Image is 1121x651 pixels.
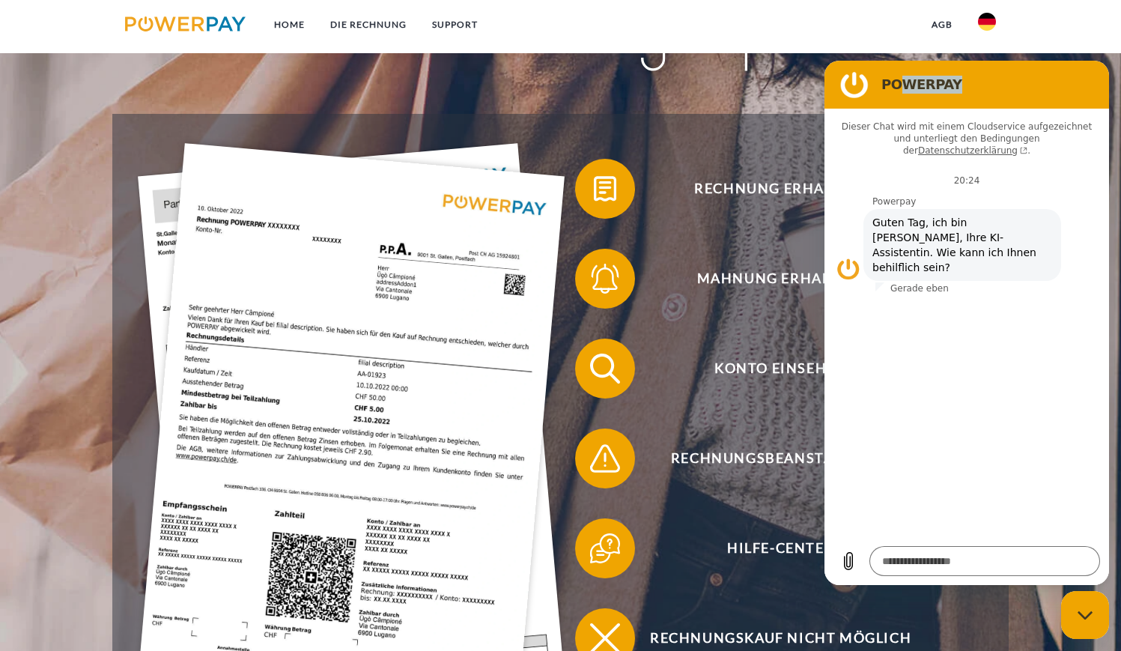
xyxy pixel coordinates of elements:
[575,249,964,309] button: Mahnung erhalten?
[586,440,624,477] img: qb_warning.svg
[575,518,964,578] button: Hilfe-Center
[125,16,246,31] img: logo-powerpay.svg
[597,518,964,578] span: Hilfe-Center
[978,13,996,31] img: de
[597,159,964,219] span: Rechnung erhalten?
[575,339,964,399] button: Konto einsehen
[419,11,490,38] a: SUPPORT
[586,530,624,567] img: qb_help.svg
[586,260,624,297] img: qb_bell.svg
[919,11,965,38] a: agb
[597,249,964,309] span: Mahnung erhalten?
[824,61,1109,585] iframe: Messaging-Fenster
[575,159,964,219] button: Rechnung erhalten?
[597,429,964,488] span: Rechnungsbeanstandung
[261,11,318,38] a: Home
[597,339,964,399] span: Konto einsehen
[318,11,419,38] a: DIE RECHNUNG
[586,170,624,208] img: qb_bill.svg
[575,429,964,488] button: Rechnungsbeanstandung
[1061,591,1109,639] iframe: Schaltfläche zum Öffnen des Messaging-Fensters; Konversation läuft
[586,350,624,387] img: qb_search.svg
